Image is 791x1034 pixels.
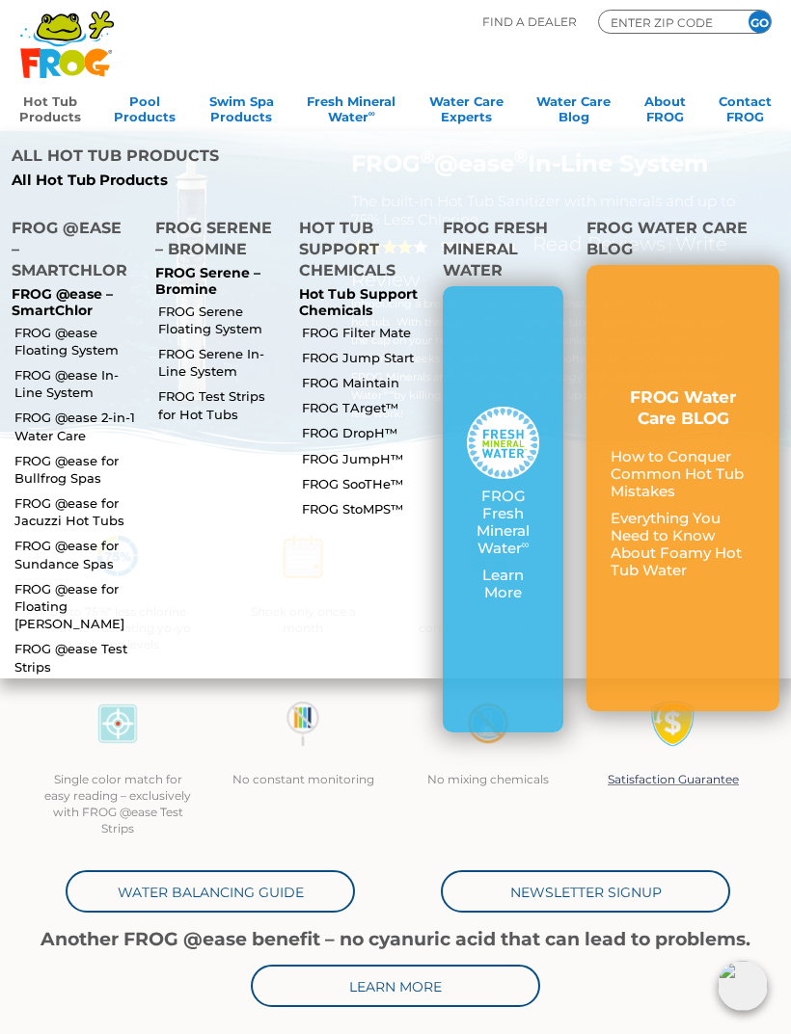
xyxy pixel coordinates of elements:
[158,387,283,422] a: FROG Test Strips for Hot Tubs
[280,701,326,747] img: no-constant-monitoring1
[536,88,611,126] a: Water CareBlog
[14,494,139,529] a: FROG @ease for Jacuzzi Hot Tubs
[644,88,686,126] a: AboutFROG
[14,452,139,487] a: FROG @ease for Bullfrog Spas
[230,771,376,787] p: No constant monitoring
[611,510,755,579] p: Everything You Need to Know About Foamy Hot Tub Water
[158,345,283,380] a: FROG Serene In-Line System
[12,172,381,189] a: All Hot Tub Products
[158,303,283,337] a: FROG Serene Floating System
[19,88,81,126] a: Hot TubProducts
[155,265,276,298] p: FROG Serene – Bromine
[718,961,768,1011] img: openIcon
[114,88,176,126] a: PoolProducts
[14,409,139,443] a: FROG @ease 2-in-1 Water Care
[12,286,132,319] p: FROG @ease – SmartChlor
[302,475,426,492] a: FROG SooTHe™
[302,450,426,467] a: FROG JumpH™
[586,218,779,265] h4: FROG Water Care Blog
[609,13,724,31] input: Zip Code Form
[429,88,504,126] a: Water CareExperts
[12,218,132,286] h4: FROG @ease – SmartChlor
[522,538,530,551] sup: ∞
[302,349,426,366] a: FROG Jump Start
[302,399,426,416] a: FROG TArget™
[611,386,755,429] h3: FROG Water Care BLOG
[307,88,395,126] a: Fresh MineralWater∞
[12,146,381,172] h4: All Hot Tub Products
[650,701,696,747] img: Satisfaction Guarantee Icon
[14,366,139,401] a: FROG @ease In-Line System
[44,771,191,836] p: Single color match for easy reading – exclusively with FROG @ease Test Strips
[443,218,563,286] h4: FROG Fresh Mineral Water
[608,772,739,786] a: Satisfaction Guarantee
[749,11,771,33] input: GO
[611,386,755,589] a: FROG Water Care BLOG How to Conquer Common Hot Tub Mistakes Everything You Need to Know About Foa...
[251,965,540,1007] a: Learn More
[14,537,139,571] a: FROG @ease for Sundance Spas
[95,701,141,747] img: icon-atease-color-match
[14,580,139,633] a: FROG @ease for Floating [PERSON_NAME]
[302,324,426,341] a: FROG Filter Mate
[299,285,418,319] a: Hot Tub Support Chemicals
[66,870,355,913] a: Water Balancing Guide
[467,567,539,601] p: Learn More
[467,407,539,611] a: FROG Fresh Mineral Water∞ Learn More
[209,88,274,126] a: Swim SpaProducts
[719,88,772,126] a: ContactFROG
[25,929,766,950] h1: Another FROG @ease benefit – no cyanuric acid that can lead to problems.
[302,374,426,391] a: FROG Maintain
[14,640,139,675] a: FROG @ease Test Strips
[611,448,755,500] p: How to Conquer Common Hot Tub Mistakes
[302,500,426,517] a: FROG StoMPS™
[14,324,139,358] a: FROG @ease Floating System
[368,108,375,119] sup: ∞
[415,771,561,787] p: No mixing chemicals
[299,218,420,286] h4: Hot Tub Support Chemicals
[155,218,276,265] h4: FROG Serene – Bromine
[302,424,426,441] a: FROG DropH™
[467,488,539,557] p: FROG Fresh Mineral Water
[441,870,730,913] a: Newsletter Signup
[482,10,577,34] p: Find A Dealer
